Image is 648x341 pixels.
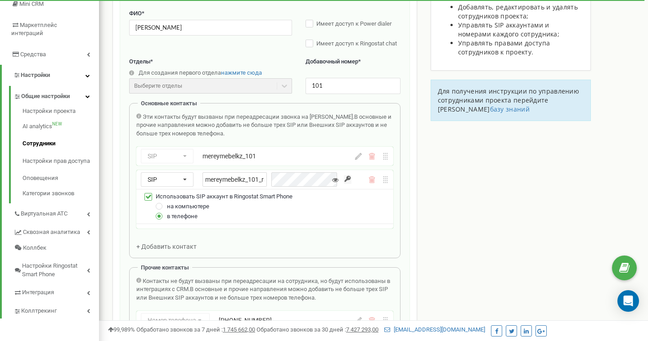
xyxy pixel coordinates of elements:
a: Настройки прав доступа [22,153,99,170]
span: Средства [20,51,46,58]
span: Эти контакты будут вызваны при переадресации звонка на [PERSON_NAME]. [143,113,354,120]
a: Сквозная аналитика [13,222,99,240]
span: В основные и прочие направления можно добавить не больше трех SIP или Внешних SIP аккаунтов и не ... [136,113,391,137]
span: Коллбек [23,244,46,252]
span: Добавлять, редактировать и удалять сотрудников проекта; [458,3,578,20]
span: Отделы [129,58,150,65]
span: Использовать SIP аккаунт в Ringostat Smart Phone [156,193,292,200]
span: Добавочный номер [306,58,358,65]
span: Для получения инструкции по управлению сотрудниками проекта перейдите [PERSON_NAME] [438,87,579,113]
span: SIP [148,176,157,183]
span: Маркетплейс интеграций [11,22,57,37]
a: Виртуальная АТС [13,203,99,222]
span: Имеет доступ к Ringostat chat [316,40,397,47]
span: на компьютере [167,203,209,210]
span: Настройки [21,72,50,78]
a: AI analyticsNEW [22,118,99,135]
input: Сгенерируйте надежный пароль. Ringostat создаст пароль, соответствующий всем требованиям безопасн... [344,175,351,184]
a: Общие настройки [13,86,99,104]
div: SIPmereymebelkz_101 [136,147,393,166]
span: Управлять правами доступа сотрудников к проекту. [458,39,550,56]
div: Open Intercom Messenger [617,290,639,312]
span: Для создания первого отдела [139,69,221,76]
div: [PHONE_NUMBER] [219,316,345,325]
a: Коллтрекинг [13,301,99,319]
u: 7 427 293,00 [346,326,378,333]
div: mereymebelkz_101 [202,152,329,161]
span: Основные контакты [141,100,197,107]
a: Сотрудники [22,135,99,153]
a: Настройки Ringostat Smart Phone [13,256,99,282]
span: 99,989% [108,326,135,333]
a: базу знаний [490,105,530,113]
span: Прочие контакты [141,264,189,271]
a: Интеграция [13,282,99,301]
input: Введите имя SIP аккаунта [202,172,267,187]
span: Общие настройки [21,92,70,101]
span: Имеет доступ к Power dialer [316,20,391,27]
a: нажмите сюда [221,69,262,76]
span: В основные и прочие направления можно добавить не больше трех SIP или Внешних SIP аккаунтов и не ... [136,286,388,301]
span: Обработано звонков за 7 дней : [136,326,255,333]
span: Mini CRM [19,0,44,7]
i: Показать/Скрыть пароль [332,177,338,183]
span: + Добавить контакт [136,243,197,250]
span: в телефоне [167,213,198,220]
a: Оповещения [22,170,99,187]
a: Коллбек [13,240,99,256]
span: Обработано звонков за 30 дней : [256,326,378,333]
input: Введите ФИО [129,20,292,36]
span: ФИО [129,10,142,17]
span: Контакты не будут вызваны при переадресации на сотрудника, но будут использованы в интеграциях с ... [136,278,390,293]
div: Номер телефона[PHONE_NUMBER] [136,311,393,330]
a: Категории звонков [22,187,99,198]
span: Виртуальная АТС [21,210,67,218]
input: Укажите добавочный номер [306,78,400,94]
a: [EMAIL_ADDRESS][DOMAIN_NAME] [384,326,485,333]
span: Управлять SIP аккаунтами и номерами каждого сотрудника; [458,21,559,38]
a: Настройки [2,65,99,86]
span: Настройки Ringostat Smart Phone [22,262,87,278]
span: Сквозная аналитика [23,228,80,237]
span: Коллтрекинг [21,307,57,315]
a: Настройки проекта [22,107,99,118]
button: Показать/Скрыть пароль [331,175,340,184]
u: 1 745 662,00 [223,326,255,333]
span: Интеграция [22,288,54,297]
